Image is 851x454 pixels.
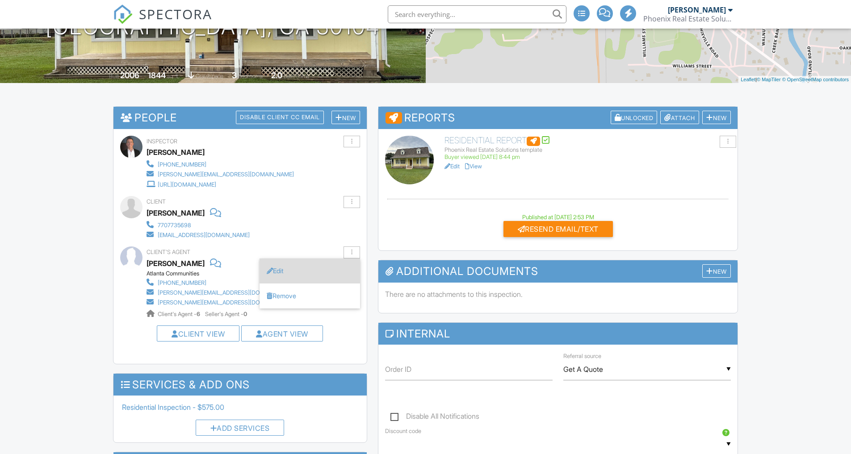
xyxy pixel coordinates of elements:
label: Disable All Notifications [390,412,479,423]
input: Search everything... [388,5,566,23]
div: Disable Client CC Email [236,111,324,124]
a: [PERSON_NAME][EMAIL_ADDRESS][DOMAIN_NAME] [147,287,294,297]
a: [PHONE_NUMBER] [147,277,294,287]
a: [PHONE_NUMBER] [147,159,294,169]
strong: 6 [197,311,200,317]
div: 1844 [148,71,166,80]
span: Client's Agent [147,249,190,255]
span: Seller's Agent - [205,311,247,317]
div: | [738,76,851,83]
div: [PERSON_NAME] [668,5,726,14]
div: 3 [232,71,237,80]
a: Residential Report Phoenix Real Estate Solutions template Buyer viewed [DATE] 8:44 pm [444,136,731,161]
div: Buyer viewed [DATE] 8:44 pm [444,154,731,161]
a: [PERSON_NAME][EMAIL_ADDRESS][DOMAIN_NAME] [147,297,294,307]
div: [PHONE_NUMBER] [158,161,206,168]
a: View [465,163,482,170]
div: 2.0 [271,71,282,80]
span: bedrooms [238,73,263,79]
div: Phoenix Real Estate Solutions template [444,146,731,154]
div: Add Services [196,420,285,436]
a: Edit [444,163,460,170]
div: New [331,111,360,125]
a: © MapTiler [757,77,781,82]
a: Remove [260,283,360,308]
span: Inspector [147,138,177,145]
span: bathrooms [284,73,309,79]
h6: Residential Report [444,136,731,146]
div: Resend Email/Text [503,221,613,237]
a: 7707735698 [147,220,250,229]
a: [EMAIL_ADDRESS][DOMAIN_NAME] [147,229,250,239]
div: [PERSON_NAME] [147,146,205,159]
div: [EMAIL_ADDRESS][DOMAIN_NAME] [158,232,250,239]
a: [URL][DOMAIN_NAME] [147,179,294,189]
span: sq. ft. [167,73,180,79]
li: Service: Residential Inspection [120,402,360,412]
h3: Internal [378,323,738,345]
div: Published at [DATE] 2:53 PM [385,214,731,221]
img: The Best Home Inspection Software - Spectora [113,4,133,24]
div: Attach [660,111,699,125]
h3: People [113,107,367,129]
a: [PERSON_NAME] [147,257,205,270]
span: crawlspace [196,73,223,79]
a: Client View [172,329,225,338]
a: © OpenStreetMap contributors [782,77,849,82]
p: There are no attachments to this inspection. [385,289,731,299]
div: [PERSON_NAME][EMAIL_ADDRESS][DOMAIN_NAME] [158,299,294,306]
div: [PERSON_NAME][EMAIL_ADDRESS][DOMAIN_NAME] [158,289,294,296]
span: Client's Agent - [158,311,201,317]
h3: Additional Documents [378,260,738,282]
h3: Services & Add ons [113,374,367,396]
label: Order ID [385,364,411,374]
strong: 0 [243,311,247,317]
div: [URL][DOMAIN_NAME] [158,181,216,188]
div: [PERSON_NAME][EMAIL_ADDRESS][DOMAIN_NAME] [158,171,294,178]
div: 2006 [120,71,139,80]
div: 7707735698 [158,222,191,229]
a: SPECTORA [113,12,212,31]
div: New [702,264,731,278]
div: [PHONE_NUMBER] [158,279,206,287]
a: [PERSON_NAME][EMAIL_ADDRESS][DOMAIN_NAME] [147,169,294,179]
span: Built [109,73,119,79]
label: Discount code [385,427,421,435]
label: Referral source [563,352,601,360]
a: Agent View [256,329,308,338]
div: [PERSON_NAME] [147,206,205,220]
h3: Reports [378,107,738,129]
span: SPECTORA [139,4,212,23]
span: Client [147,198,166,205]
a: Edit [260,258,360,283]
div: New [702,111,731,125]
div: Unlocked [611,111,658,125]
a: Leaflet [741,77,755,82]
div: Phoenix Real Estate Solutions [643,14,733,23]
div: Atlanta Communities [147,270,301,277]
span: Residential Inspection - $575.00 [122,403,224,412]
